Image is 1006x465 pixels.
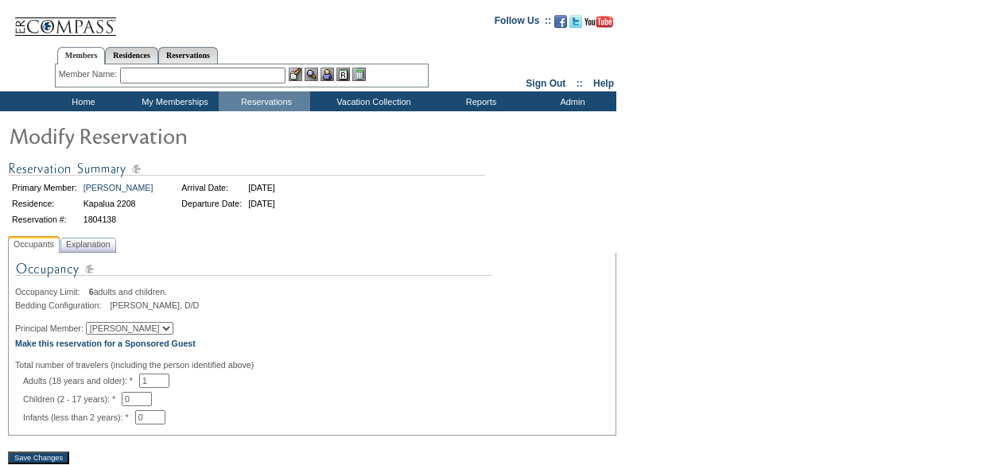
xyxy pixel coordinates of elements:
[310,91,433,111] td: Vacation Collection
[554,15,567,28] img: Become our fan on Facebook
[15,300,107,310] span: Bedding Configuration:
[525,91,616,111] td: Admin
[569,20,582,29] a: Follow us on Twitter
[352,68,366,81] img: b_calculator.gif
[36,91,127,111] td: Home
[110,300,199,310] span: [PERSON_NAME], D/D
[577,78,583,89] span: ::
[15,287,87,296] span: Occupancy Limit:
[10,236,57,253] span: Occupants
[15,339,196,348] a: Make this reservation for a Sponsored Guest
[246,196,278,211] td: [DATE]
[336,68,350,81] img: Reservations
[81,212,156,227] td: 1804138
[63,236,114,253] span: Explanation
[127,91,219,111] td: My Memberships
[289,68,302,81] img: b_edit.gif
[554,20,567,29] a: Become our fan on Facebook
[15,287,609,296] div: adults and children.
[593,78,614,89] a: Help
[10,180,80,195] td: Primary Member:
[59,68,120,81] div: Member Name:
[89,287,94,296] span: 6
[10,196,80,211] td: Residence:
[84,183,153,192] a: [PERSON_NAME]
[23,376,139,386] span: Adults (18 years and older): *
[8,451,69,464] input: Save Changes
[320,68,334,81] img: Impersonate
[179,180,244,195] td: Arrival Date:
[585,20,613,29] a: Subscribe to our YouTube Channel
[105,47,158,64] a: Residences
[569,15,582,28] img: Follow us on Twitter
[585,16,613,28] img: Subscribe to our YouTube Channel
[179,196,244,211] td: Departure Date:
[219,91,310,111] td: Reservations
[433,91,525,111] td: Reports
[23,394,122,404] span: Children (2 - 17 years): *
[14,4,117,37] img: Compass Home
[495,14,551,33] td: Follow Us ::
[23,413,135,422] span: Infants (less than 2 years): *
[15,259,492,287] img: Occupancy
[10,212,80,227] td: Reservation #:
[15,360,609,370] div: Total number of travelers (including the person identified above)
[15,324,84,333] span: Principal Member:
[57,47,106,64] a: Members
[526,78,565,89] a: Sign Out
[8,159,485,179] img: Reservation Summary
[81,196,156,211] td: Kapalua 2208
[246,180,278,195] td: [DATE]
[158,47,218,64] a: Reservations
[305,68,318,81] img: View
[8,119,326,151] img: Modify Reservation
